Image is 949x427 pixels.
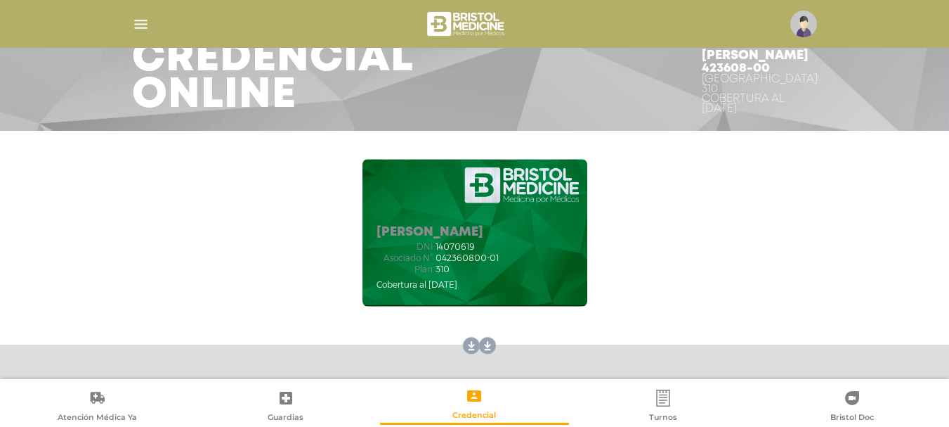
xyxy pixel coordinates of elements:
div: [GEOGRAPHIC_DATA] 310 Cobertura al [DATE] [702,75,818,114]
a: Guardias [192,389,381,425]
span: Credencial [452,410,496,423]
span: Cobertura al [DATE] [377,279,457,290]
h3: Credencial Online [132,41,414,114]
span: Atención Médica Ya [58,412,137,425]
span: Plan [377,265,433,274]
img: profile-placeholder.svg [790,11,817,37]
span: Bristol Doc [830,412,874,425]
span: 042360800-01 [436,253,499,263]
span: Guardias [268,412,303,425]
a: Atención Médica Ya [3,389,192,425]
a: Bristol Doc [757,389,946,425]
a: Credencial [380,387,569,423]
span: 14070619 [436,242,475,252]
span: Asociado N° [377,253,433,263]
span: 310 [436,265,450,274]
img: Cober_menu-lines-white.svg [132,15,150,33]
h4: [PERSON_NAME] 423608-00 [702,49,818,75]
span: Turnos [649,412,677,425]
a: Turnos [569,389,758,425]
img: bristol-medicine-blanco.png [425,7,509,41]
h5: [PERSON_NAME] [377,225,499,241]
span: dni [377,242,433,252]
